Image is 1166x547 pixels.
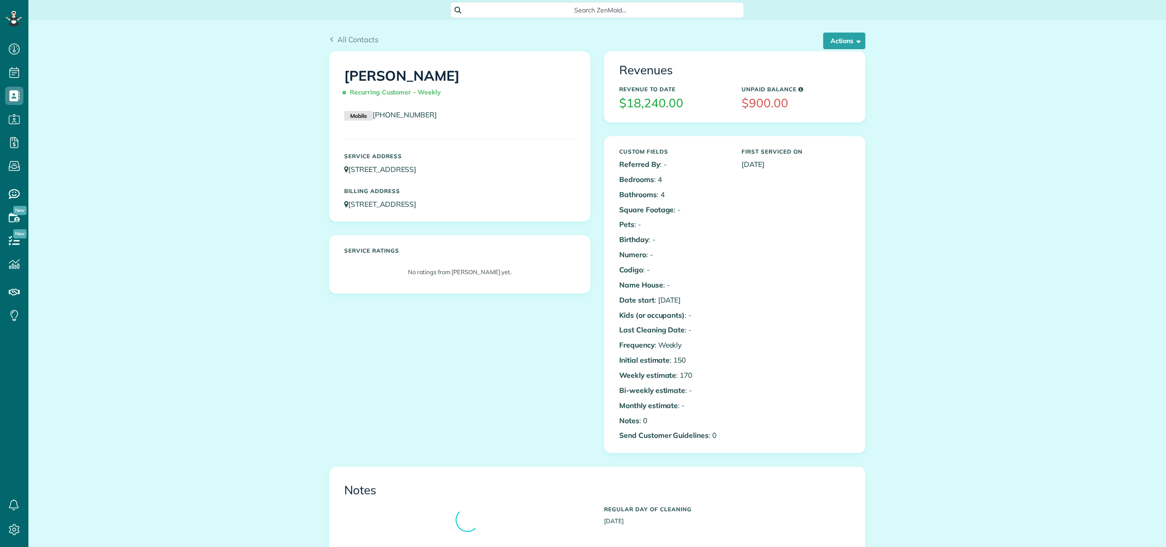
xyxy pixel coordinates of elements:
[344,84,445,100] span: Recurring Customer - Weekly
[597,502,857,525] div: [DATE]
[344,111,373,121] small: Mobile
[619,64,850,77] h3: Revenues
[619,325,728,335] p: : -
[619,235,649,244] b: Birthday
[619,401,678,410] b: Monthly estimate
[619,204,728,215] p: : -
[619,370,676,380] b: Weekly estimate
[619,430,728,441] p: : 0
[344,188,575,194] h5: Billing Address
[742,149,850,155] h5: First Serviced On
[823,33,865,49] button: Actions
[619,234,728,245] p: : -
[619,385,728,396] p: : -
[619,159,728,170] p: : -
[619,189,728,200] p: : 4
[619,265,728,275] p: : -
[619,310,685,320] b: Kids (or occupants)
[742,97,850,110] h3: $900.00
[344,153,575,159] h5: Service Address
[619,370,728,381] p: : 170
[337,35,379,44] span: All Contacts
[13,229,27,238] span: New
[619,205,674,214] b: Square Footage
[619,250,646,259] b: Numero
[619,280,663,289] b: Name House
[619,340,654,349] b: Frequency
[344,484,850,497] h3: Notes
[619,220,634,229] b: Pets
[619,400,728,411] p: : -
[604,506,850,512] h5: Regular day of cleaning
[619,160,660,169] b: Referred By
[344,248,575,254] h5: Service ratings
[742,86,850,92] h5: Unpaid Balance
[619,355,670,365] b: Initial estimate
[619,325,685,334] b: Last Cleaning Date
[619,97,728,110] h3: $18,240.00
[619,355,728,365] p: : 150
[344,110,437,119] a: Mobile[PHONE_NUMBER]
[619,340,728,350] p: : Weekly
[619,174,728,185] p: : 4
[344,199,425,209] a: [STREET_ADDRESS]
[344,165,425,174] a: [STREET_ADDRESS]
[619,249,728,260] p: : -
[619,386,685,395] b: Bi-weekly estimate
[349,268,571,276] p: No ratings from [PERSON_NAME] yet.
[619,295,654,304] b: Date start
[329,34,379,45] a: All Contacts
[619,149,728,155] h5: Custom Fields
[619,416,639,425] b: Notes
[619,265,643,274] b: Codigo
[619,310,728,320] p: : -
[619,415,728,426] p: : 0
[619,295,728,305] p: : [DATE]
[619,86,728,92] h5: Revenue to Date
[619,280,728,290] p: : -
[619,190,657,199] b: Bathrooms
[13,206,27,215] span: New
[619,219,728,230] p: : -
[742,159,850,170] p: [DATE]
[619,431,709,440] b: Send Customer Guidelines
[344,68,575,100] h1: [PERSON_NAME]
[619,175,654,184] b: Bedrooms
